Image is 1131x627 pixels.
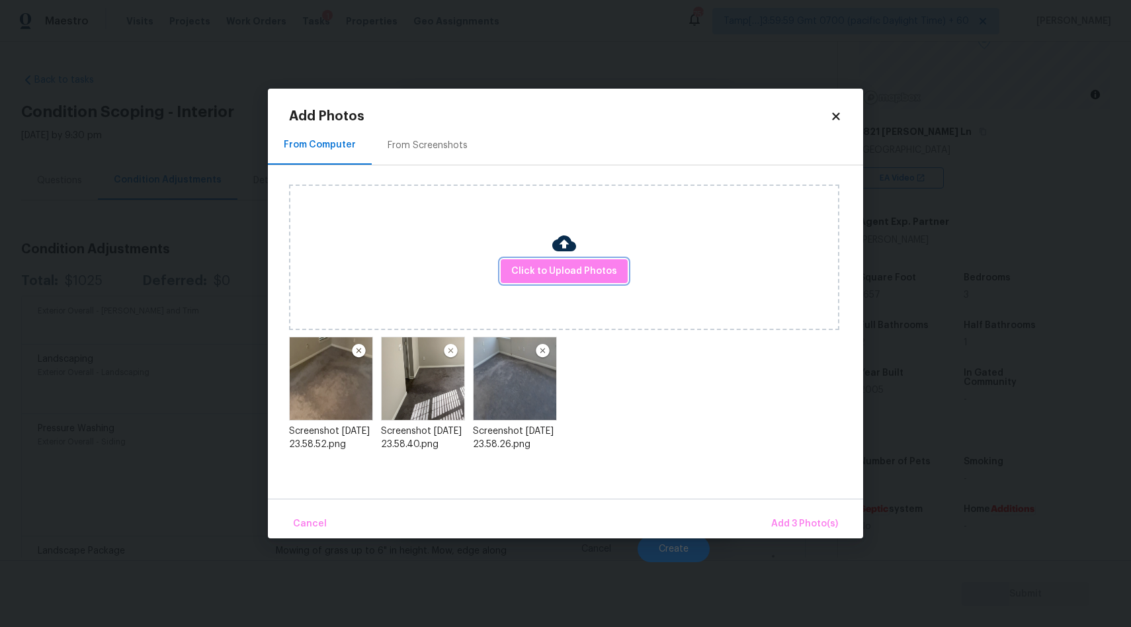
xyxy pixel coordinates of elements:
span: Add 3 Photo(s) [771,516,838,532]
div: Screenshot [DATE] 23.58.26.png [473,425,557,451]
h2: Add Photos [289,110,830,123]
button: Cancel [288,510,332,538]
img: Cloud Upload Icon [552,231,576,255]
span: Cancel [293,516,327,532]
button: Add 3 Photo(s) [766,510,843,538]
div: From Computer [284,138,356,151]
span: Click to Upload Photos [511,263,617,280]
div: From Screenshots [388,139,468,152]
div: Screenshot [DATE] 23.58.40.png [381,425,465,451]
button: Click to Upload Photos [501,259,628,284]
div: Screenshot [DATE] 23.58.52.png [289,425,373,451]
